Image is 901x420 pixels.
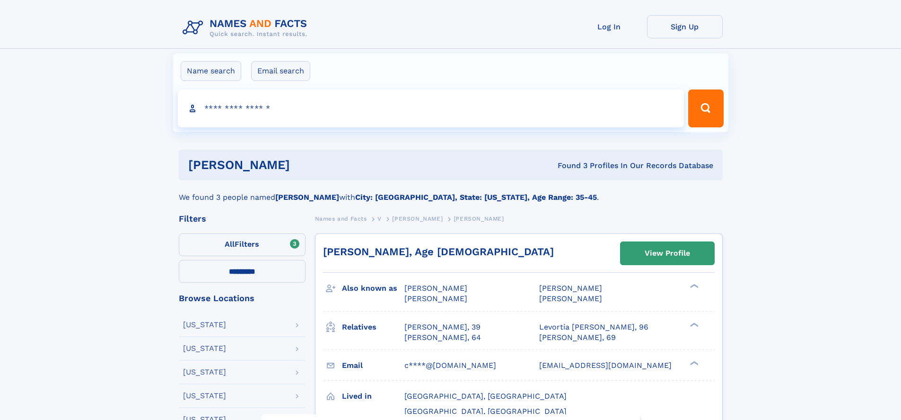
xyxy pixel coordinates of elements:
[342,388,404,404] h3: Lived in
[688,283,699,289] div: ❯
[251,61,310,81] label: Email search
[181,61,241,81] label: Name search
[404,294,467,303] span: [PERSON_NAME]
[342,357,404,374] h3: Email
[404,284,467,293] span: [PERSON_NAME]
[621,242,714,265] a: View Profile
[404,392,567,401] span: [GEOGRAPHIC_DATA], [GEOGRAPHIC_DATA]
[377,213,382,224] a: V
[404,332,481,343] a: [PERSON_NAME], 64
[355,193,597,202] b: City: [GEOGRAPHIC_DATA], State: [US_STATE], Age Range: 35-45
[571,15,647,38] a: Log In
[454,215,504,222] span: [PERSON_NAME]
[392,213,443,224] a: [PERSON_NAME]
[183,345,226,352] div: [US_STATE]
[179,180,723,203] div: We found 3 people named with .
[688,360,699,366] div: ❯
[539,361,672,370] span: [EMAIL_ADDRESS][DOMAIN_NAME]
[179,294,306,303] div: Browse Locations
[179,214,306,223] div: Filters
[183,321,226,329] div: [US_STATE]
[178,89,684,127] input: search input
[183,368,226,376] div: [US_STATE]
[688,89,723,127] button: Search Button
[323,246,554,258] a: [PERSON_NAME], Age [DEMOGRAPHIC_DATA]
[377,215,382,222] span: V
[404,322,481,332] a: [PERSON_NAME], 39
[645,242,690,264] div: View Profile
[647,15,723,38] a: Sign Up
[315,213,367,224] a: Names and Facts
[539,284,602,293] span: [PERSON_NAME]
[342,319,404,335] h3: Relatives
[183,392,226,400] div: [US_STATE]
[392,215,443,222] span: [PERSON_NAME]
[179,15,315,41] img: Logo Names and Facts
[179,233,306,256] label: Filters
[688,322,699,328] div: ❯
[539,322,648,332] a: Levortia [PERSON_NAME], 96
[342,280,404,296] h3: Also known as
[275,193,339,202] b: [PERSON_NAME]
[225,240,235,249] span: All
[188,159,424,171] h1: [PERSON_NAME]
[539,294,602,303] span: [PERSON_NAME]
[404,407,567,416] span: [GEOGRAPHIC_DATA], [GEOGRAPHIC_DATA]
[424,161,713,171] div: Found 3 Profiles In Our Records Database
[539,332,616,343] a: [PERSON_NAME], 69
